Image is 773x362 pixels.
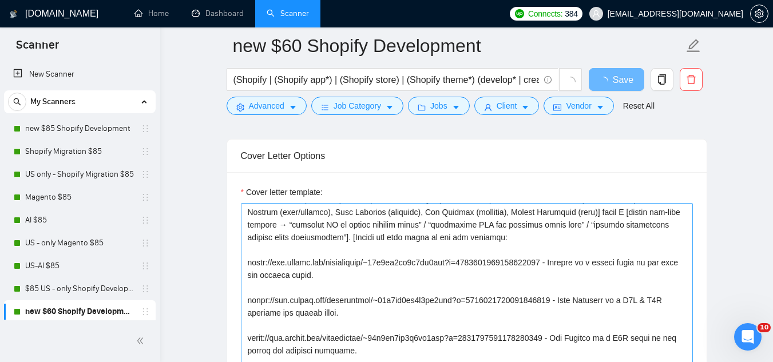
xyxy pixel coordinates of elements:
span: Scanner [7,37,68,61]
img: upwork-logo.png [515,9,524,18]
span: caret-down [521,103,529,112]
span: Advanced [249,100,284,112]
span: My Scanners [30,90,76,113]
button: setting [750,5,768,23]
span: holder [141,238,150,248]
span: holder [141,124,150,133]
span: Save [613,73,633,87]
span: folder [418,103,426,112]
button: search [8,93,26,111]
span: holder [141,170,150,179]
span: copy [651,74,673,85]
label: Cover letter template: [241,186,323,198]
span: holder [141,261,150,270]
span: caret-down [386,103,394,112]
input: Search Freelance Jobs... [233,73,539,87]
input: Scanner name... [233,31,684,60]
span: Vendor [566,100,591,112]
span: delete [680,74,702,85]
span: caret-down [289,103,297,112]
button: folderJobscaret-down [408,97,470,115]
span: idcard [553,103,561,112]
a: US-AI $85 [25,254,134,277]
button: delete [680,68,703,91]
span: search [9,98,26,106]
span: loading [599,77,613,86]
span: user [484,103,492,112]
span: 384 [565,7,577,20]
span: user [592,10,600,18]
span: holder [141,216,150,225]
a: Magento $85 [25,186,134,209]
button: userClientcaret-down [474,97,540,115]
a: New Scanner [13,63,146,86]
span: holder [141,307,150,316]
button: copy [651,68,673,91]
span: double-left [136,335,148,347]
span: holder [141,193,150,202]
span: holder [141,284,150,293]
span: Client [497,100,517,112]
a: US only - Shopify Migration $85 [25,163,134,186]
span: Connects: [528,7,562,20]
span: loading [565,77,576,87]
span: edit [686,38,701,53]
a: Reset All [623,100,655,112]
button: barsJob Categorycaret-down [311,97,403,115]
a: setting [750,9,768,18]
div: Cover Letter Options [241,140,693,172]
span: Job Category [334,100,381,112]
a: new $60 Shopify Development [25,300,134,323]
iframe: Intercom live chat [734,323,762,351]
li: New Scanner [4,63,156,86]
a: new $85 Shopify Development [25,117,134,140]
span: Jobs [430,100,447,112]
a: US - only Magento $85 [25,232,134,254]
span: caret-down [452,103,460,112]
img: logo [10,5,18,23]
span: bars [321,103,329,112]
button: Save [589,68,644,91]
a: searchScanner [267,9,309,18]
span: 10 [758,323,771,332]
span: caret-down [596,103,604,112]
a: Shopify Migration $85 [25,140,134,163]
span: info-circle [544,76,552,83]
a: AI $85 [25,209,134,232]
a: dashboardDashboard [192,9,244,18]
span: holder [141,147,150,156]
a: $85 US - only Shopify Development [25,277,134,300]
a: homeHome [134,9,169,18]
button: idcardVendorcaret-down [544,97,613,115]
span: setting [236,103,244,112]
button: settingAdvancedcaret-down [227,97,307,115]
